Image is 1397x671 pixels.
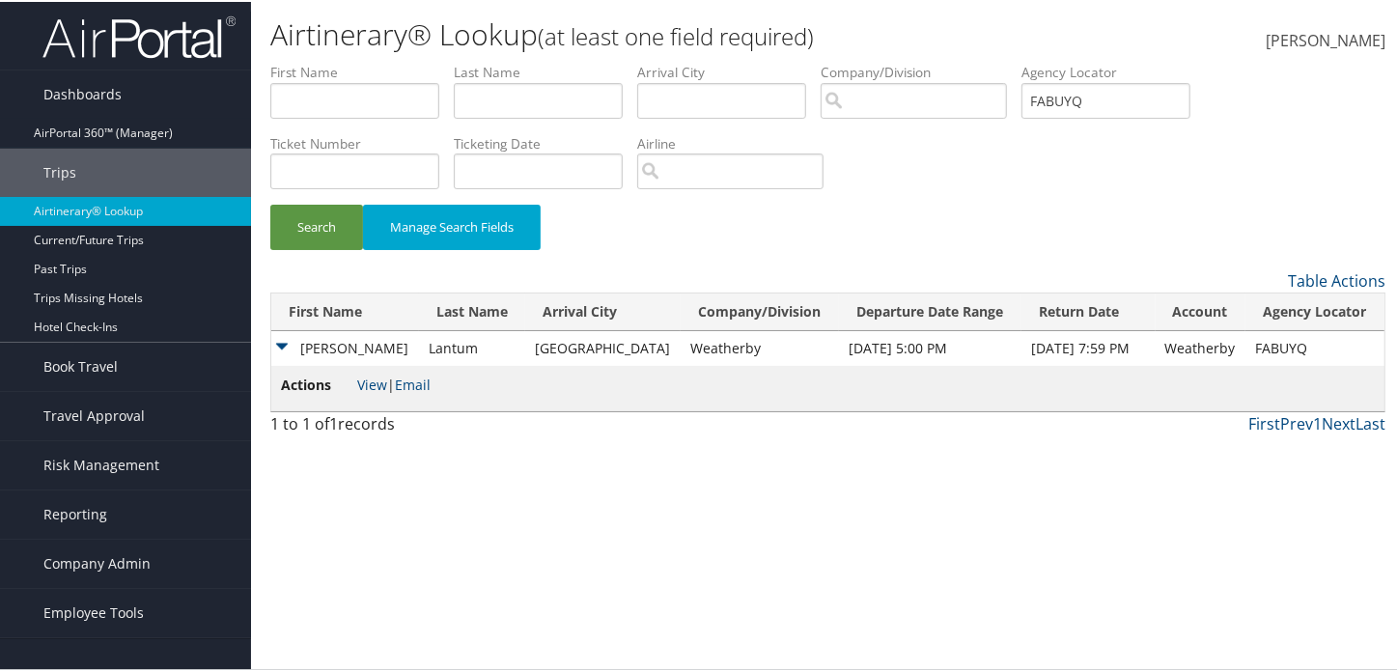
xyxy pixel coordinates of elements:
[43,147,76,195] span: Trips
[363,203,541,248] button: Manage Search Fields
[1313,411,1322,433] a: 1
[1288,268,1385,290] a: Table Actions
[271,292,419,329] th: First Name: activate to sort column ascending
[538,18,814,50] small: (at least one field required)
[281,373,353,394] span: Actions
[1021,292,1156,329] th: Return Date: activate to sort column ascending
[454,61,637,80] label: Last Name
[270,410,527,443] div: 1 to 1 of records
[821,61,1021,80] label: Company/Division
[454,132,637,152] label: Ticketing Date
[1248,411,1280,433] a: First
[43,489,107,537] span: Reporting
[270,13,1014,53] h1: Airtinerary® Lookup
[839,329,1021,364] td: [DATE] 5:00 PM
[1156,292,1245,329] th: Account: activate to sort column ascending
[43,538,151,586] span: Company Admin
[637,132,838,152] label: Airline
[1322,411,1355,433] a: Next
[637,61,821,80] label: Arrival City
[271,329,419,364] td: [PERSON_NAME]
[1280,411,1313,433] a: Prev
[42,13,236,58] img: airportal-logo.png
[525,329,681,364] td: [GEOGRAPHIC_DATA]
[1021,329,1156,364] td: [DATE] 7:59 PM
[1266,28,1385,49] span: [PERSON_NAME]
[43,390,145,438] span: Travel Approval
[681,292,839,329] th: Company/Division
[329,411,338,433] span: 1
[839,292,1021,329] th: Departure Date Range: activate to sort column ascending
[43,341,118,389] span: Book Travel
[1156,329,1245,364] td: Weatherby
[1355,411,1385,433] a: Last
[681,329,839,364] td: Weatherby
[43,69,122,117] span: Dashboards
[1245,292,1384,329] th: Agency Locator: activate to sort column ascending
[43,439,159,488] span: Risk Management
[357,374,431,392] span: |
[1021,61,1205,80] label: Agency Locator
[1245,329,1384,364] td: FABUYQ
[419,292,526,329] th: Last Name: activate to sort column ascending
[1266,10,1385,70] a: [PERSON_NAME]
[270,132,454,152] label: Ticket Number
[357,374,387,392] a: View
[43,587,144,635] span: Employee Tools
[525,292,681,329] th: Arrival City: activate to sort column ascending
[270,61,454,80] label: First Name
[419,329,526,364] td: Lantum
[270,203,363,248] button: Search
[395,374,431,392] a: Email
